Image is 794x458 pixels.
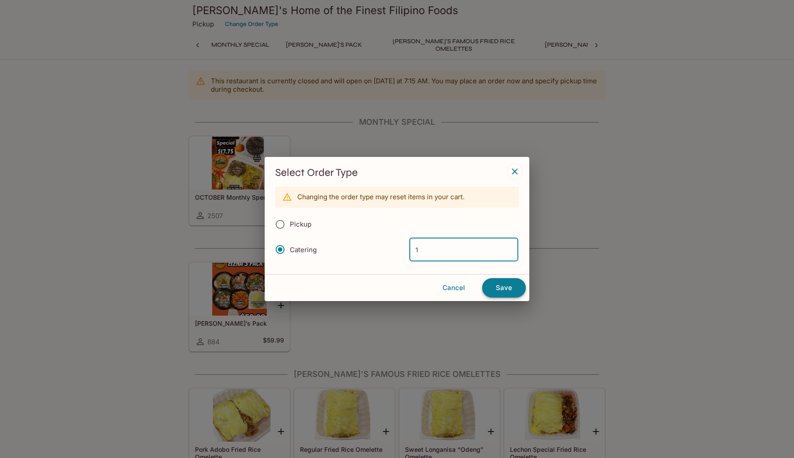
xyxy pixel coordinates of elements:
[429,279,479,297] button: Cancel
[275,166,519,179] h3: Select Order Type
[482,278,526,298] button: Save
[290,246,317,254] span: Catering
[297,193,464,201] p: Changing the order type may reset items in your cart.
[409,238,518,261] input: (Enter 1 in Box) #
[290,220,311,228] span: Pickup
